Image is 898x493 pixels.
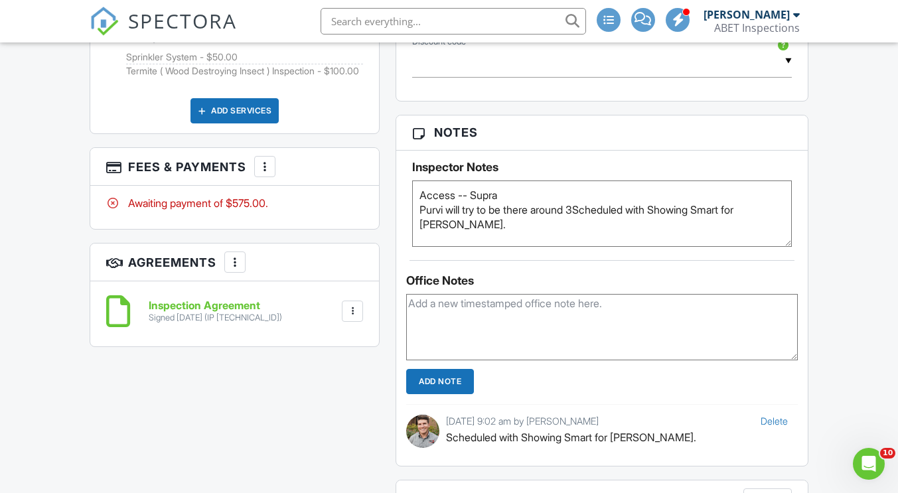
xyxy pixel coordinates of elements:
[704,8,790,21] div: [PERSON_NAME]
[396,115,807,150] h3: Notes
[406,415,439,448] img: austin_hs.png
[853,448,885,480] iframe: Intercom live chat
[406,369,474,394] input: Add Note
[149,300,282,323] a: Inspection Agreement Signed [DATE] (IP [TECHNICAL_ID])
[149,313,282,323] div: Signed [DATE] (IP [TECHNICAL_ID])
[90,18,237,46] a: SPECTORA
[321,8,586,35] input: Search everything...
[714,21,800,35] div: ABET Inspections
[126,64,363,78] li: Add on: Termite ( Wood Destroying Insect ) Inspection
[190,98,279,123] div: Add Services
[90,148,379,186] h3: Fees & Payments
[761,415,788,427] a: Delete
[149,300,282,312] h6: Inspection Agreement
[446,430,787,445] p: Scheduled with Showing Smart for [PERSON_NAME].
[446,415,511,427] span: [DATE] 9:02 am
[526,415,599,427] span: [PERSON_NAME]
[126,50,363,64] li: Add on: Sprinkler System
[128,7,237,35] span: SPECTORA
[880,448,895,458] span: 10
[106,196,363,210] div: Awaiting payment of $575.00.
[412,180,791,247] textarea: Purvi will try to be there around 3
[90,7,119,36] img: The Best Home Inspection Software - Spectora
[412,161,791,174] h5: Inspector Notes
[514,415,524,427] span: by
[90,244,379,281] h3: Agreements
[406,274,797,287] div: Office Notes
